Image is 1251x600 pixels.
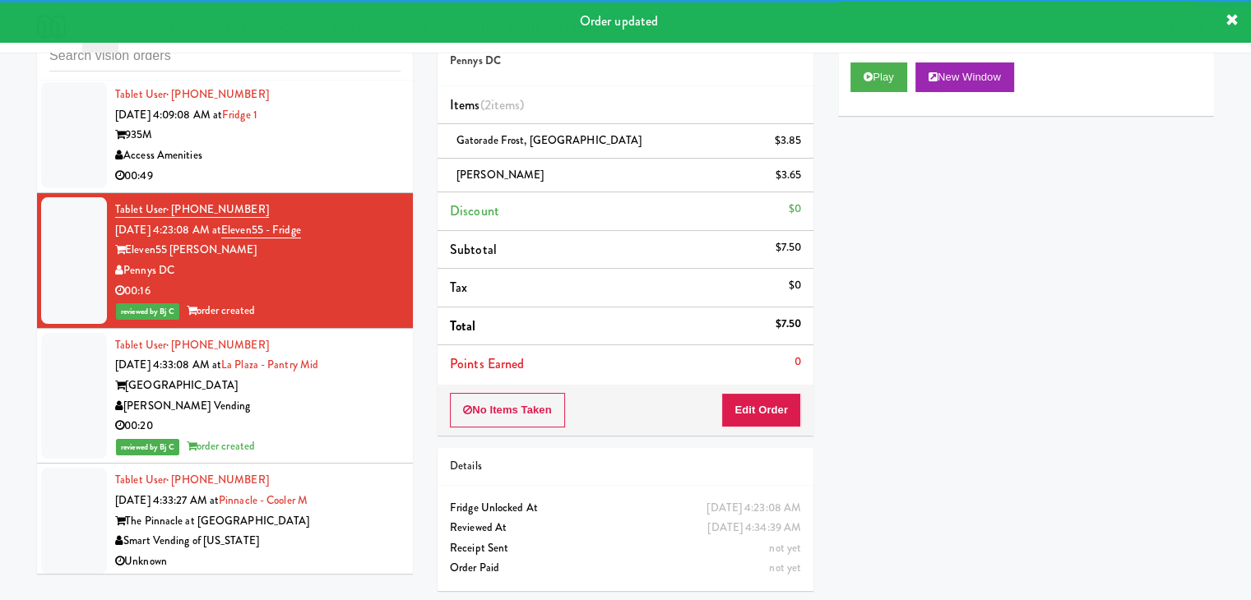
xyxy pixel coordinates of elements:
ng-pluralize: items [491,95,521,114]
button: No Items Taken [450,393,565,427]
div: 00:20 [115,416,401,436]
span: Items [450,95,524,114]
div: [DATE] 4:23:08 AM [707,498,801,519]
div: 935M [115,125,401,145]
span: reviewed by Bj C [116,439,179,455]
span: · [PHONE_NUMBER] [166,472,269,487]
a: Tablet User· [PHONE_NUMBER] [115,86,269,102]
span: Discount [450,201,499,220]
span: order created [187,438,255,454]
span: Subtotal [450,240,497,259]
div: Details [450,456,801,477]
div: [PERSON_NAME] Vending [115,396,401,417]
div: The Pinnacle at [GEOGRAPHIC_DATA] [115,511,401,532]
a: Fridge 1 [222,107,257,122]
a: La Plaza - Pantry Mid [221,357,318,372]
div: Reviewed At [450,518,801,538]
li: Tablet User· [PHONE_NUMBER][DATE] 4:33:08 AM atLa Plaza - Pantry Mid[GEOGRAPHIC_DATA][PERSON_NAME... [37,329,413,464]
div: 00:49 [115,166,401,187]
li: Tablet User· [PHONE_NUMBER][DATE] 4:33:27 AM atPinnacle - Cooler MThe Pinnacle at [GEOGRAPHIC_DAT... [37,464,413,578]
span: [DATE] 4:23:08 AM at [115,222,221,238]
div: $7.50 [776,238,802,258]
span: not yet [769,540,801,556]
div: $0 [789,199,801,219]
a: Pinnacle - Cooler M [219,492,308,508]
span: order created [187,302,255,318]
h5: Pennys DC [450,55,801,67]
div: 0 [795,352,801,372]
a: Tablet User· [PHONE_NUMBER] [115,337,269,353]
li: Tablet User· [PHONE_NUMBER][DATE] 4:23:08 AM atEleven55 - FridgeEleven55 [PERSON_NAME]Pennys DC00... [37,193,413,329]
span: [DATE] 4:33:08 AM at [115,357,221,372]
span: [PERSON_NAME] [456,167,544,182]
div: Pennys DC [115,261,401,281]
span: reviewed by Bj C [116,303,179,320]
span: [DATE] 4:09:08 AM at [115,107,222,122]
div: Unknown [115,552,401,572]
button: Play [850,62,907,92]
button: Edit Order [721,393,801,427]
div: 00:16 [115,281,401,302]
span: Order updated [580,12,658,30]
div: $3.65 [776,165,802,186]
a: Tablet User· [PHONE_NUMBER] [115,472,269,487]
div: [DATE] 4:34:39 AM [707,518,801,538]
li: Tablet User· [PHONE_NUMBER][DATE] 4:09:08 AM atFridge 1935MAccess Amenities00:49 [37,78,413,193]
span: Gatorade Frost, [GEOGRAPHIC_DATA] [456,132,642,148]
span: · [PHONE_NUMBER] [166,201,269,217]
div: $0 [789,275,801,296]
a: Eleven55 - Fridge [221,222,301,238]
a: Tablet User· [PHONE_NUMBER] [115,201,269,218]
span: Total [450,316,476,335]
span: not yet [769,560,801,575]
button: New Window [915,62,1014,92]
span: Points Earned [450,354,524,373]
span: (2 ) [480,95,525,114]
span: · [PHONE_NUMBER] [166,337,269,353]
div: Fridge Unlocked At [450,498,801,519]
div: Access Amenities [115,145,401,166]
span: [DATE] 4:33:27 AM at [115,492,219,508]
span: Tax [450,278,467,297]
div: Receipt Sent [450,538,801,559]
input: Search vision orders [49,41,401,72]
div: Smart Vending of [US_STATE] [115,531,401,552]
span: · [PHONE_NUMBER] [166,86,269,102]
div: $7.50 [776,314,802,335]
div: Eleven55 [PERSON_NAME] [115,240,401,261]
div: $3.85 [775,131,802,151]
div: Order Paid [450,558,801,579]
div: [GEOGRAPHIC_DATA] [115,376,401,396]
